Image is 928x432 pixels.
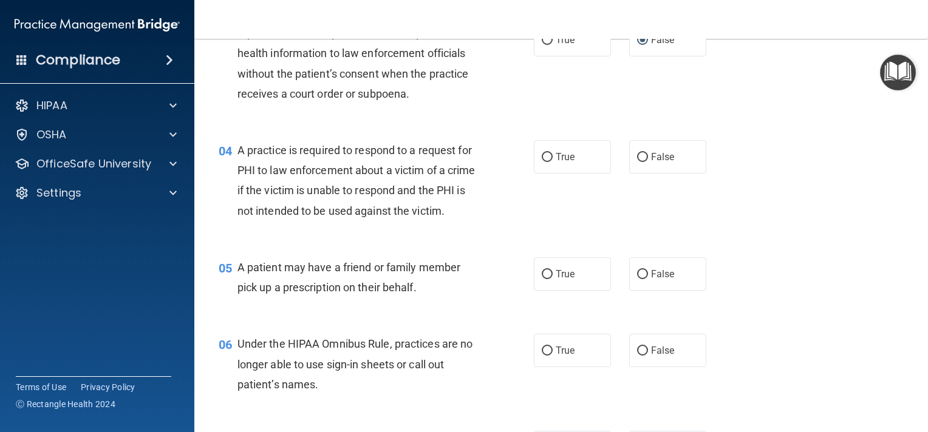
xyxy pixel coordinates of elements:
p: Settings [36,186,81,200]
span: A practice is not required to disclose protected health information to law enforcement officials ... [237,27,469,100]
span: False [651,151,675,163]
input: False [637,346,648,356]
span: False [651,34,675,46]
span: Ⓒ Rectangle Health 2024 [16,398,115,410]
input: False [637,270,648,279]
a: Privacy Policy [81,381,135,393]
span: Under the HIPAA Omnibus Rule, practices are no longer able to use sign-in sheets or call out pati... [237,337,473,390]
h4: Compliance [36,52,120,69]
a: OSHA [15,127,177,142]
input: True [542,153,553,162]
span: True [556,151,575,163]
input: False [637,153,648,162]
p: OSHA [36,127,67,142]
span: False [651,345,675,356]
span: False [651,268,675,280]
a: OfficeSafe University [15,157,177,171]
a: HIPAA [15,98,177,113]
p: OfficeSafe University [36,157,151,171]
p: HIPAA [36,98,67,113]
input: True [542,36,553,45]
span: A patient may have a friend or family member pick up a prescription on their behalf. [237,261,460,294]
input: True [542,346,553,356]
span: True [556,34,575,46]
button: Open Resource Center [880,55,916,90]
input: False [637,36,648,45]
span: 06 [219,337,232,352]
a: Terms of Use [16,381,66,393]
input: True [542,270,553,279]
span: True [556,345,575,356]
span: True [556,268,575,280]
span: 05 [219,261,232,275]
span: A practice is required to respond to a request for PHI to law enforcement about a victim of a cri... [237,144,476,217]
span: 04 [219,144,232,158]
a: Settings [15,186,177,200]
img: PMB logo [15,13,180,37]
